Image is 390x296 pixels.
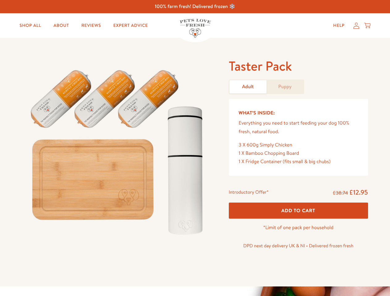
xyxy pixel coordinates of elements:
span: Add To Cart [281,207,315,214]
h1: Taster Pack [229,58,368,75]
span: £12.95 [349,188,368,197]
a: Reviews [76,19,106,32]
p: Everything you need to start feeding your dog 100% fresh, natural food. [239,119,358,136]
img: Pets Love Fresh [180,19,211,38]
button: Add To Cart [229,203,368,219]
p: *Limit of one pack per household [229,224,368,232]
a: Shop All [15,19,46,32]
a: About [48,19,74,32]
p: DPD next day delivery UK & NI • Delivered frozen fresh [229,242,368,250]
div: Introductory Offer* [229,188,269,197]
h5: What’s Inside: [239,109,358,117]
span: 1 X Bamboo Chopping Board [239,150,299,157]
a: Puppy [266,80,304,93]
div: 3 X 600g Simply Chicken [239,141,358,149]
s: £38.74 [333,190,348,196]
a: Adult [229,80,266,93]
img: Taster Pack - Adult [22,58,214,241]
div: 1 X Fridge Container (fits small & big chubs) [239,158,358,166]
a: Help [328,19,350,32]
a: Expert Advice [108,19,153,32]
